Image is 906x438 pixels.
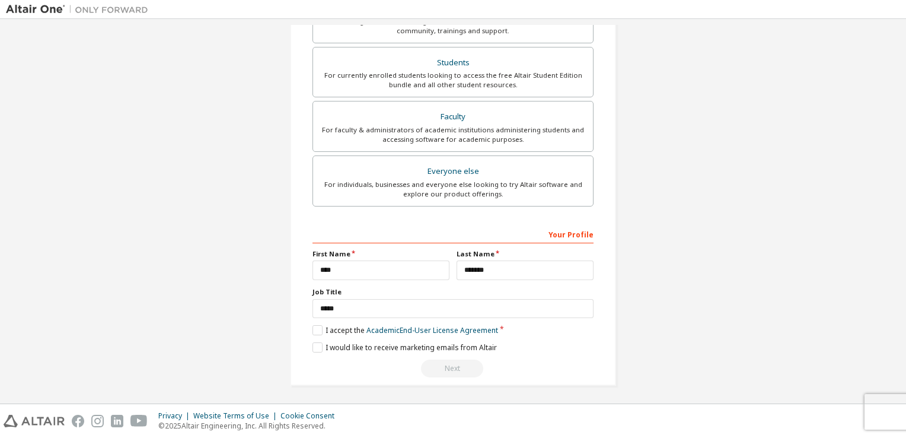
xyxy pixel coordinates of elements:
img: facebook.svg [72,415,84,427]
div: Website Terms of Use [193,411,280,421]
div: Faculty [320,109,586,125]
div: Cookie Consent [280,411,342,421]
div: For individuals, businesses and everyone else looking to try Altair software and explore our prod... [320,180,586,199]
img: youtube.svg [130,415,148,427]
img: instagram.svg [91,415,104,427]
img: altair_logo.svg [4,415,65,427]
div: For existing customers looking to access software downloads, HPC resources, community, trainings ... [320,17,586,36]
div: You need to provide your academic email [312,360,594,377]
a: Academic End-User License Agreement [366,325,498,335]
div: For faculty & administrators of academic institutions administering students and accessing softwa... [320,125,586,144]
div: Privacy [158,411,193,421]
label: I would like to receive marketing emails from Altair [312,342,497,353]
label: I accept the [312,325,498,335]
label: Last Name [457,249,594,259]
img: linkedin.svg [111,415,123,427]
div: Everyone else [320,163,586,180]
div: For currently enrolled students looking to access the free Altair Student Edition bundle and all ... [320,71,586,90]
div: Your Profile [312,224,594,243]
label: Job Title [312,287,594,297]
img: Altair One [6,4,154,15]
p: © 2025 Altair Engineering, Inc. All Rights Reserved. [158,421,342,431]
div: Students [320,55,586,71]
label: First Name [312,249,449,259]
